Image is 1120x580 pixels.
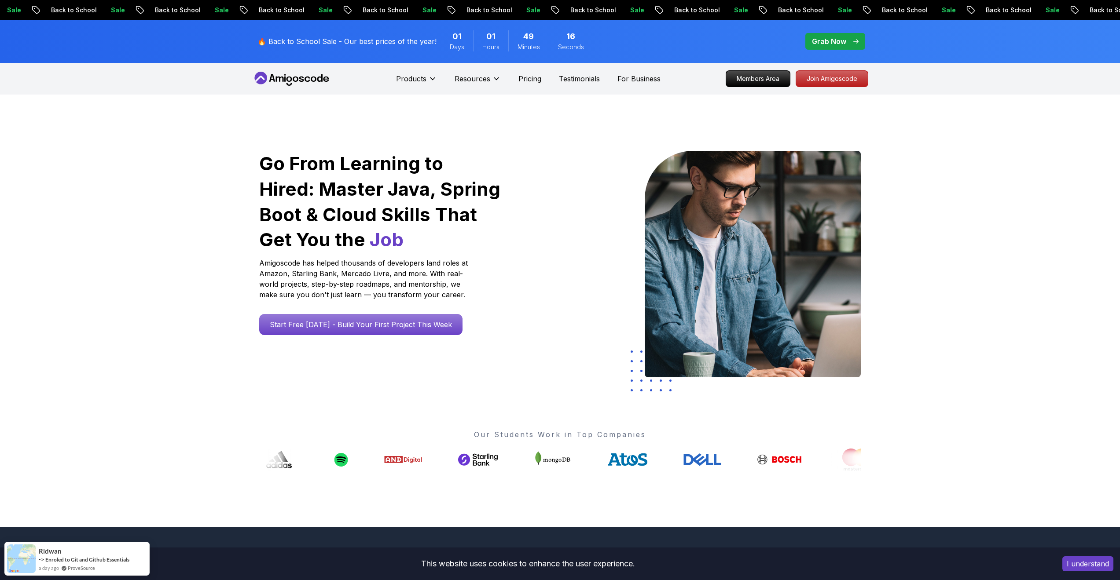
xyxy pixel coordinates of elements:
p: Members Area [726,71,790,87]
p: Sale [516,6,544,15]
p: Sale [412,6,440,15]
p: Grab Now [812,36,846,47]
span: 1 Days [452,30,462,43]
p: Back to School [352,6,412,15]
a: Join Amigoscode [796,70,868,87]
img: provesource social proof notification image [7,544,36,573]
button: Accept cookies [1062,556,1113,571]
p: Sale [827,6,856,15]
a: Enroled to Git and Github Essentials [45,556,129,563]
p: Sale [620,6,648,15]
button: Resources [455,73,501,91]
p: Join Amigoscode [796,71,868,87]
p: Sale [1035,6,1063,15]
button: Products [396,73,437,91]
p: Sale [100,6,129,15]
p: Products [396,73,426,84]
span: Job [370,228,404,251]
a: For Business [617,73,661,84]
p: Back to School [456,6,516,15]
p: Amigoscode has helped thousands of developers land roles at Amazon, Starling Bank, Mercado Livre,... [259,258,470,300]
span: Days [450,43,464,51]
p: Sale [308,6,336,15]
p: Back to School [975,6,1035,15]
a: Start Free [DATE] - Build Your First Project This Week [259,314,463,335]
a: Members Area [726,70,790,87]
p: Sale [204,6,232,15]
span: 1 Hours [486,30,496,43]
p: Resources [455,73,490,84]
span: a day ago [39,564,59,572]
p: Back to School [40,6,100,15]
p: Back to School [767,6,827,15]
h1: Go From Learning to Hired: Master Java, Spring Boot & Cloud Skills That Get You the [259,151,502,252]
div: This website uses cookies to enhance the user experience. [7,554,1049,573]
span: -> [39,556,44,563]
a: Testimonials [559,73,600,84]
a: ProveSource [68,565,95,571]
p: 🔥 Back to School Sale - Our best prices of the year! [257,36,437,47]
p: Back to School [664,6,723,15]
p: Back to School [871,6,931,15]
p: Back to School [248,6,308,15]
img: hero [645,151,861,377]
a: Pricing [518,73,541,84]
span: Hours [482,43,499,51]
span: Seconds [558,43,584,51]
p: Our Students Work in Top Companies [259,429,861,440]
p: Sale [931,6,959,15]
p: Back to School [560,6,620,15]
span: ridwan [39,547,62,555]
p: Back to School [144,6,204,15]
p: Sale [723,6,752,15]
span: 49 Minutes [523,30,534,43]
span: 16 Seconds [566,30,575,43]
span: Minutes [518,43,540,51]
